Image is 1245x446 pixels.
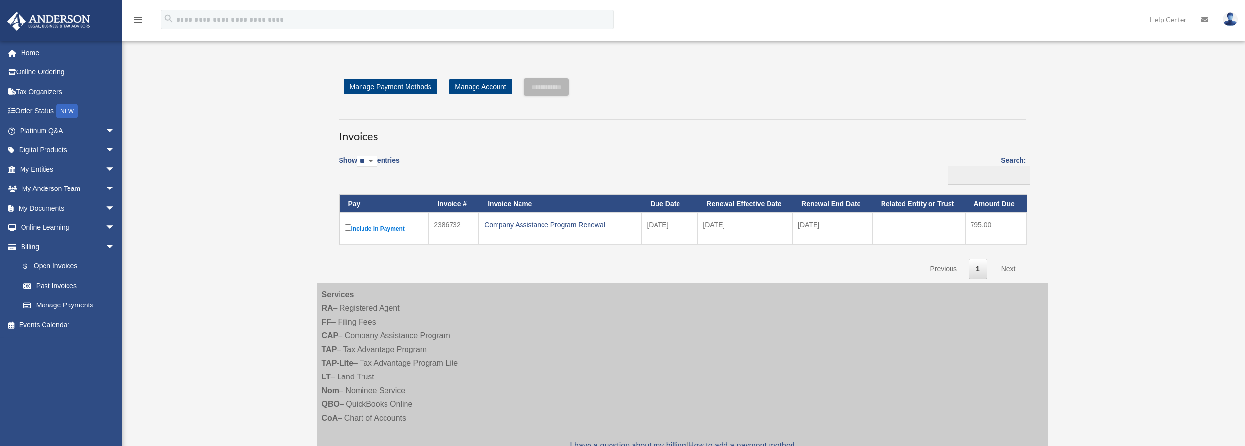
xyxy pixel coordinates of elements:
[322,359,354,367] strong: TAP-Lite
[7,43,130,63] a: Home
[14,257,120,277] a: $Open Invoices
[357,156,377,167] select: Showentries
[641,195,698,213] th: Due Date: activate to sort column ascending
[345,224,351,231] input: Include in Payment
[641,212,698,244] td: [DATE]
[56,104,78,118] div: NEW
[105,198,125,218] span: arrow_drop_down
[132,17,144,25] a: menu
[322,304,333,312] strong: RA
[948,166,1030,185] input: Search:
[105,179,125,199] span: arrow_drop_down
[322,386,340,395] strong: Nom
[132,14,144,25] i: menu
[872,195,965,213] th: Related Entity or Trust: activate to sort column ascending
[1223,12,1238,26] img: User Pic
[4,12,93,31] img: Anderson Advisors Platinum Portal
[429,195,479,213] th: Invoice #: activate to sort column ascending
[7,160,130,179] a: My Entitiesarrow_drop_down
[449,79,512,94] a: Manage Account
[105,218,125,238] span: arrow_drop_down
[322,414,338,422] strong: CoA
[163,13,174,24] i: search
[7,141,130,160] a: Digital Productsarrow_drop_down
[923,259,964,279] a: Previous
[322,331,339,340] strong: CAP
[429,212,479,244] td: 2386732
[7,121,130,141] a: Platinum Q&Aarrow_drop_down
[322,290,354,299] strong: Services
[322,318,332,326] strong: FF
[7,218,130,237] a: Online Learningarrow_drop_down
[7,63,130,82] a: Online Ordering
[344,79,437,94] a: Manage Payment Methods
[105,160,125,180] span: arrow_drop_down
[484,218,636,232] div: Company Assistance Program Renewal
[340,195,429,213] th: Pay: activate to sort column descending
[14,276,125,296] a: Past Invoices
[29,260,34,273] span: $
[479,195,641,213] th: Invoice Name: activate to sort column ascending
[7,315,130,334] a: Events Calendar
[345,222,424,235] label: Include in Payment
[105,237,125,257] span: arrow_drop_down
[339,154,400,177] label: Show entries
[7,237,125,257] a: Billingarrow_drop_down
[7,82,130,101] a: Tax Organizers
[105,121,125,141] span: arrow_drop_down
[7,198,130,218] a: My Documentsarrow_drop_down
[994,259,1023,279] a: Next
[792,212,872,244] td: [DATE]
[339,119,1026,144] h3: Invoices
[7,179,130,199] a: My Anderson Teamarrow_drop_down
[7,101,130,121] a: Order StatusNEW
[965,195,1027,213] th: Amount Due: activate to sort column ascending
[322,373,331,381] strong: LT
[969,259,987,279] a: 1
[965,212,1027,244] td: 795.00
[322,400,340,408] strong: QBO
[14,296,125,315] a: Manage Payments
[105,141,125,161] span: arrow_drop_down
[945,154,1026,185] label: Search:
[792,195,872,213] th: Renewal End Date: activate to sort column ascending
[322,345,337,353] strong: TAP
[698,212,792,244] td: [DATE]
[698,195,792,213] th: Renewal Effective Date: activate to sort column ascending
